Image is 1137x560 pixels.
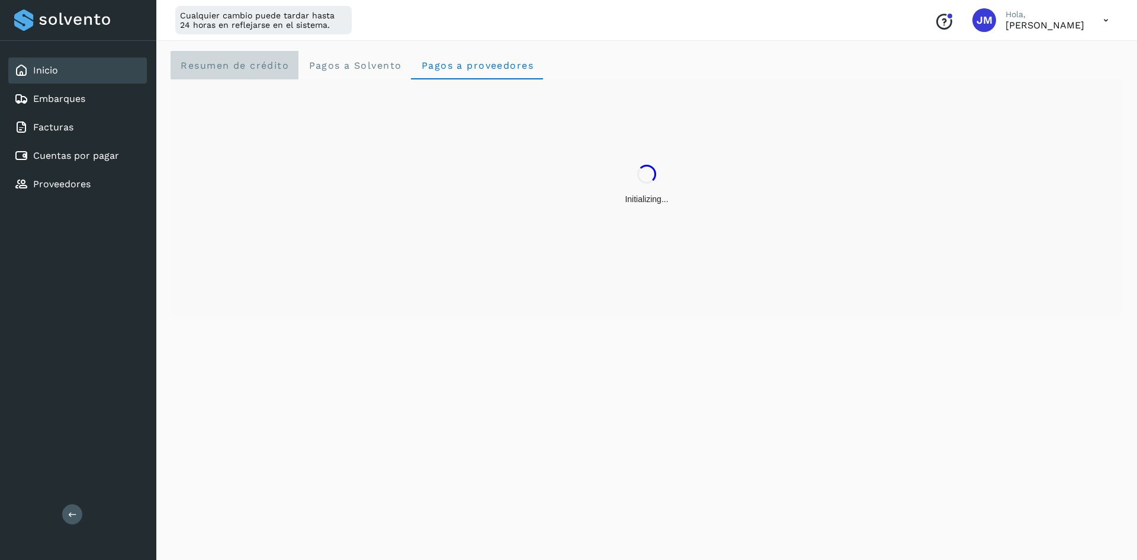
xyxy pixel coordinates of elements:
span: Resumen de crédito [180,60,289,71]
span: Pagos a proveedores [420,60,534,71]
span: Pagos a Solvento [308,60,402,71]
div: Facturas [8,114,147,140]
a: Facturas [33,121,73,133]
a: Cuentas por pagar [33,150,119,161]
div: Embarques [8,86,147,112]
a: Embarques [33,93,85,104]
a: Proveedores [33,178,91,190]
p: Jorge Michel Arroyo Morales [1006,20,1084,31]
div: Cualquier cambio puede tardar hasta 24 horas en reflejarse en el sistema. [175,6,352,34]
div: Proveedores [8,171,147,197]
div: Inicio [8,57,147,84]
a: Inicio [33,65,58,76]
div: Cuentas por pagar [8,143,147,169]
p: Hola, [1006,9,1084,20]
